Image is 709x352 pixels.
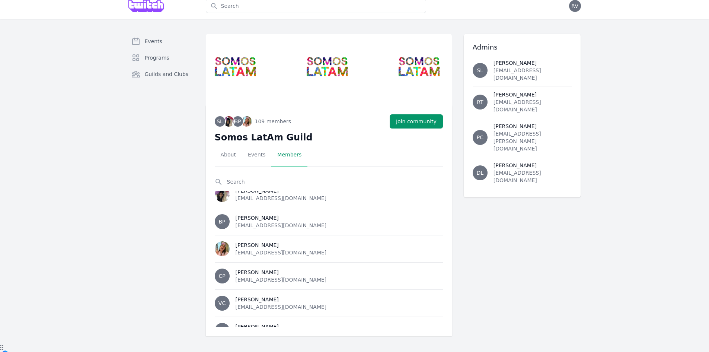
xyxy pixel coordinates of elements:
div: [EMAIL_ADDRESS][DOMAIN_NAME] [494,67,572,82]
div: [EMAIL_ADDRESS][DOMAIN_NAME] [236,194,327,202]
span: BP [218,219,225,224]
div: [EMAIL_ADDRESS][DOMAIN_NAME] [494,169,572,184]
div: [PERSON_NAME] [494,162,572,169]
input: Search [215,175,443,188]
div: [EMAIL_ADDRESS][PERSON_NAME][DOMAIN_NAME] [494,130,572,152]
nav: Sidebar [128,34,194,93]
span: DL [477,170,484,175]
div: [EMAIL_ADDRESS][DOMAIN_NAME] [236,222,327,229]
div: [PERSON_NAME] [236,269,327,276]
a: Events [128,34,194,49]
a: Programs [128,50,194,65]
div: [PERSON_NAME] [494,91,572,98]
a: Members [271,143,307,167]
div: [PERSON_NAME] [236,323,327,330]
a: Guilds and Clubs [128,67,194,82]
h3: Admins [473,43,572,52]
div: [PERSON_NAME] [494,123,572,130]
span: RT [477,99,483,105]
div: [PERSON_NAME] [494,59,572,67]
span: CP [218,273,225,279]
span: SL [217,119,223,124]
div: [PERSON_NAME] [236,296,327,303]
div: [EMAIL_ADDRESS][DOMAIN_NAME] [494,98,572,113]
h2: Somos LatAm Guild [215,131,443,143]
div: [PERSON_NAME] [236,241,327,249]
div: [EMAIL_ADDRESS][DOMAIN_NAME] [236,303,327,311]
span: PC [477,135,483,140]
a: Events [242,143,271,167]
span: RV [571,3,578,9]
span: VC [218,301,226,306]
span: 109 members [255,118,291,125]
span: Events [145,38,162,45]
span: BP [234,119,241,124]
div: [EMAIL_ADDRESS][DOMAIN_NAME] [236,249,327,256]
span: Guilds and Clubs [145,70,189,78]
a: About [215,143,242,167]
div: [EMAIL_ADDRESS][DOMAIN_NAME] [236,276,327,283]
div: [PERSON_NAME] [236,214,327,222]
span: Programs [145,54,169,61]
button: Join community [390,114,443,129]
span: SL [477,68,483,73]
